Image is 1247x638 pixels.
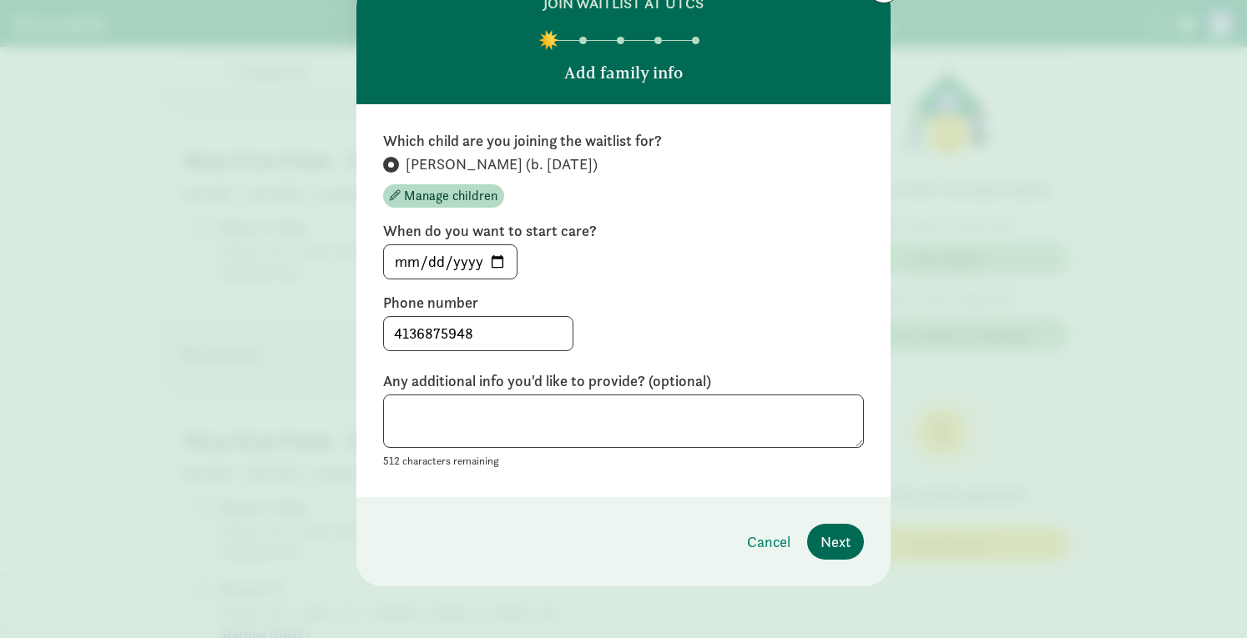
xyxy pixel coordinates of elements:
span: Manage children [404,186,497,206]
label: Which child are you joining the waitlist for? [383,131,864,151]
span: Cancel [747,530,790,553]
label: When do you want to start care? [383,221,864,241]
label: Any additional info you'd like to provide? (optional) [383,371,864,391]
input: 5555555555 [384,317,573,350]
span: Next [820,530,851,553]
button: Cancel [734,524,804,560]
button: Next [807,524,864,560]
small: 512 characters remaining [383,454,499,468]
p: Add family info [564,61,683,84]
span: [PERSON_NAME] (b. [DATE]) [406,154,598,174]
button: Manage children [383,184,504,208]
label: Phone number [383,293,864,313]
